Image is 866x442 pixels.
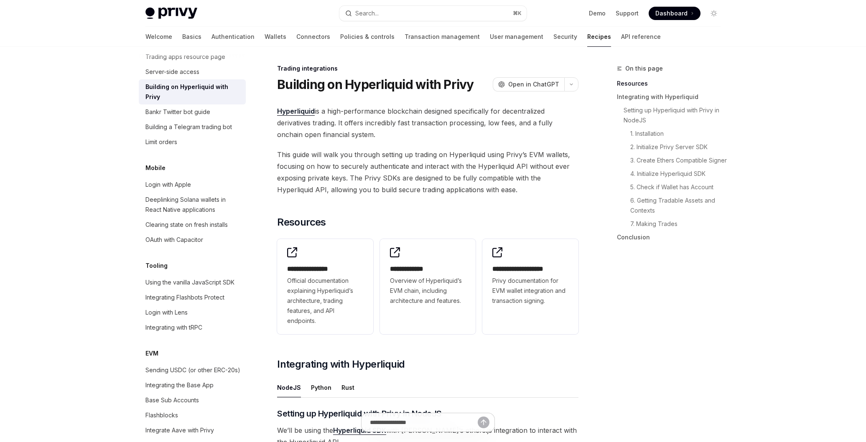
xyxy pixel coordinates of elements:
[339,6,527,21] button: Search...⌘K
[630,127,727,140] a: 1. Installation
[277,358,405,371] span: Integrating with Hyperliquid
[553,27,577,47] a: Security
[139,423,246,438] a: Integrate Aave with Privy
[139,64,246,79] a: Server-side access
[277,77,474,92] h1: Building on Hyperliquid with Privy
[277,149,578,196] span: This guide will walk you through setting up trading on Hyperliquid using Privy’s EVM wallets, foc...
[341,378,354,397] button: Rust
[145,27,172,47] a: Welcome
[617,90,727,104] a: Integrating with Hyperliquid
[145,261,168,271] h5: Tooling
[139,363,246,378] a: Sending USDC (or other ERC-20s)
[265,27,286,47] a: Wallets
[277,64,578,73] div: Trading integrations
[145,348,158,358] h5: EVM
[211,27,255,47] a: Authentication
[145,82,241,102] div: Building on Hyperliquid with Privy
[145,195,241,215] div: Deeplinking Solana wallets in React Native applications
[139,79,246,104] a: Building on Hyperliquid with Privy
[630,180,727,194] a: 5. Check if Wallet has Account
[145,292,224,302] div: Integrating Flashbots Protect
[145,220,228,230] div: Clearing state on fresh installs
[145,365,240,375] div: Sending USDC (or other ERC-20s)
[296,27,330,47] a: Connectors
[616,9,639,18] a: Support
[630,217,727,231] a: 7. Making Trades
[145,277,234,287] div: Using the vanilla JavaScript SDK
[139,217,246,232] a: Clearing state on fresh installs
[355,8,379,18] div: Search...
[617,77,727,90] a: Resources
[145,425,214,435] div: Integrate Aave with Privy
[277,105,578,140] span: is a high-performance blockchain designed specifically for decentralized derivatives trading. It ...
[478,417,489,428] button: Send message
[145,235,203,245] div: OAuth with Capacitor
[139,378,246,393] a: Integrating the Base App
[630,154,727,167] a: 3. Create Ethers Compatible Signer
[630,140,727,154] a: 2. Initialize Privy Server SDK
[277,216,326,229] span: Resources
[380,239,476,334] a: **** **** ***Overview of Hyperliquid’s EVM chain, including architecture and features.
[587,27,611,47] a: Recipes
[589,9,606,18] a: Demo
[139,408,246,423] a: Flashblocks
[139,119,246,135] a: Building a Telegram trading bot
[277,107,315,116] a: Hyperliquid
[139,320,246,335] a: Integrating with tRPC
[630,167,727,180] a: 4. Initialize Hyperliquid SDK
[139,305,246,320] a: Login with Lens
[145,395,199,405] div: Base Sub Accounts
[287,276,363,326] span: Official documentation explaining Hyperliquid’s architecture, trading features, and API endpoints.
[390,276,466,306] span: Overview of Hyperliquid’s EVM chain, including architecture and features.
[145,163,166,173] h5: Mobile
[145,307,188,318] div: Login with Lens
[311,378,331,397] button: Python
[482,239,578,334] a: **** **** **** *****Privy documentation for EVM wallet integration and transaction signing.
[492,276,568,306] span: Privy documentation for EVM wallet integration and transaction signing.
[139,275,246,290] a: Using the vanilla JavaScript SDK
[630,194,727,217] a: 6. Getting Tradable Assets and Contexts
[139,290,246,305] a: Integrating Flashbots Protect
[493,77,564,91] button: Open in ChatGPT
[625,64,663,74] span: On this page
[145,380,214,390] div: Integrating the Base App
[145,67,199,77] div: Server-side access
[139,104,246,119] a: Bankr Twitter bot guide
[145,8,197,19] img: light logo
[182,27,201,47] a: Basics
[490,27,543,47] a: User management
[139,177,246,192] a: Login with Apple
[139,192,246,217] a: Deeplinking Solana wallets in React Native applications
[145,180,191,190] div: Login with Apple
[707,7,721,20] button: Toggle dark mode
[277,408,442,419] span: Setting up Hyperliquid with Privy in NodeJS
[617,231,727,244] a: Conclusion
[145,137,177,147] div: Limit orders
[405,27,480,47] a: Transaction management
[624,104,727,127] a: Setting up Hyperliquid with Privy in NodeJS
[508,80,559,89] span: Open in ChatGPT
[145,323,202,333] div: Integrating with tRPC
[513,10,522,17] span: ⌘ K
[145,107,210,117] div: Bankr Twitter bot guide
[655,9,688,18] span: Dashboard
[649,7,700,20] a: Dashboard
[145,410,178,420] div: Flashblocks
[277,239,373,334] a: **** **** **** *Official documentation explaining Hyperliquid’s architecture, trading features, a...
[340,27,395,47] a: Policies & controls
[277,378,301,397] button: NodeJS
[139,232,246,247] a: OAuth with Capacitor
[139,135,246,150] a: Limit orders
[145,122,232,132] div: Building a Telegram trading bot
[139,393,246,408] a: Base Sub Accounts
[621,27,661,47] a: API reference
